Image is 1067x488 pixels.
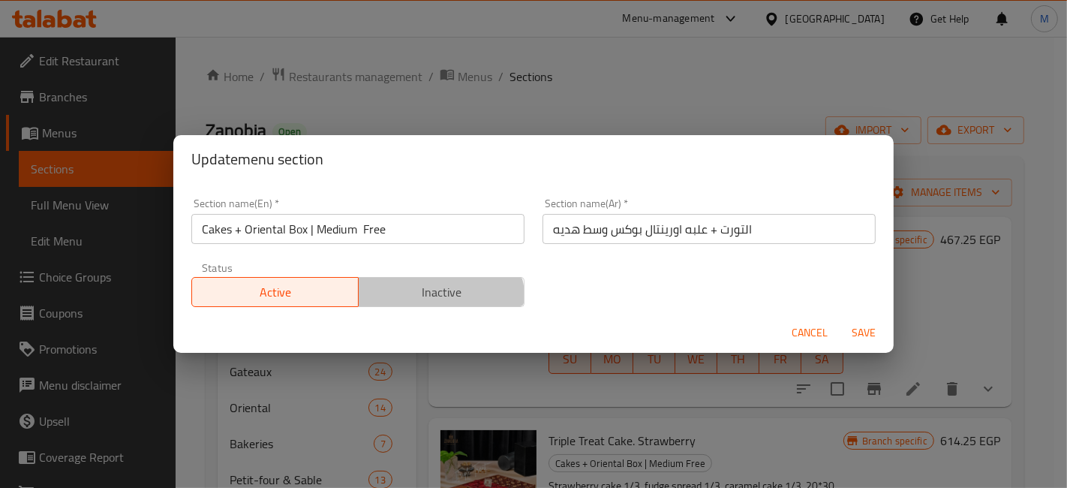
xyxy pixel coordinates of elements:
span: Save [846,324,882,342]
button: Inactive [358,277,525,307]
button: Active [191,277,359,307]
input: Please enter section name(ar) [543,214,876,244]
span: Cancel [792,324,828,342]
button: Cancel [786,319,834,347]
span: Inactive [365,282,519,303]
button: Save [840,319,888,347]
h2: Update menu section [191,147,876,171]
span: Active [198,282,353,303]
input: Please enter section name(en) [191,214,524,244]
